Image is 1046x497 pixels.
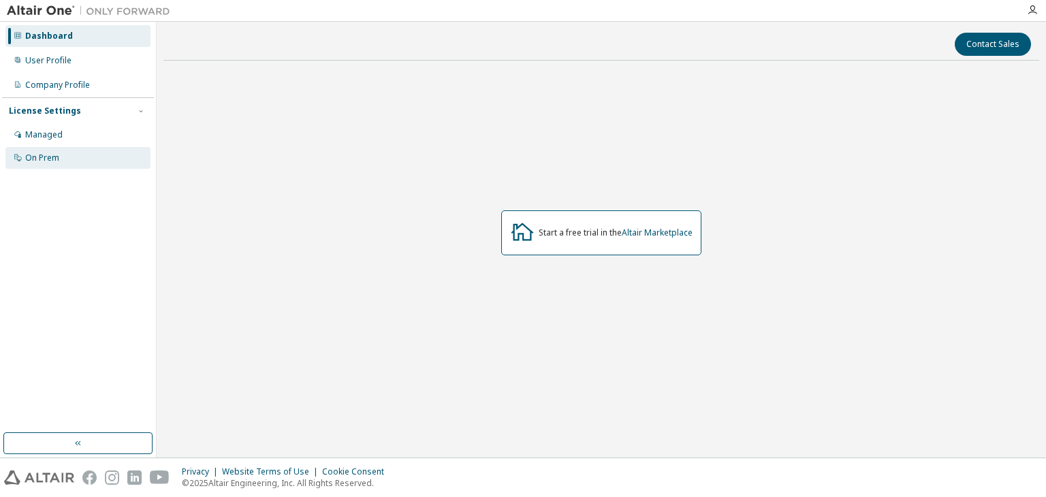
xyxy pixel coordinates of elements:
[25,55,72,66] div: User Profile
[9,106,81,116] div: License Settings
[127,470,142,485] img: linkedin.svg
[25,31,73,42] div: Dashboard
[955,33,1031,56] button: Contact Sales
[622,227,693,238] a: Altair Marketplace
[105,470,119,485] img: instagram.svg
[25,153,59,163] div: On Prem
[182,466,222,477] div: Privacy
[25,80,90,91] div: Company Profile
[322,466,392,477] div: Cookie Consent
[82,470,97,485] img: facebook.svg
[539,227,693,238] div: Start a free trial in the
[182,477,392,489] p: © 2025 Altair Engineering, Inc. All Rights Reserved.
[150,470,170,485] img: youtube.svg
[222,466,322,477] div: Website Terms of Use
[25,129,63,140] div: Managed
[7,4,177,18] img: Altair One
[4,470,74,485] img: altair_logo.svg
